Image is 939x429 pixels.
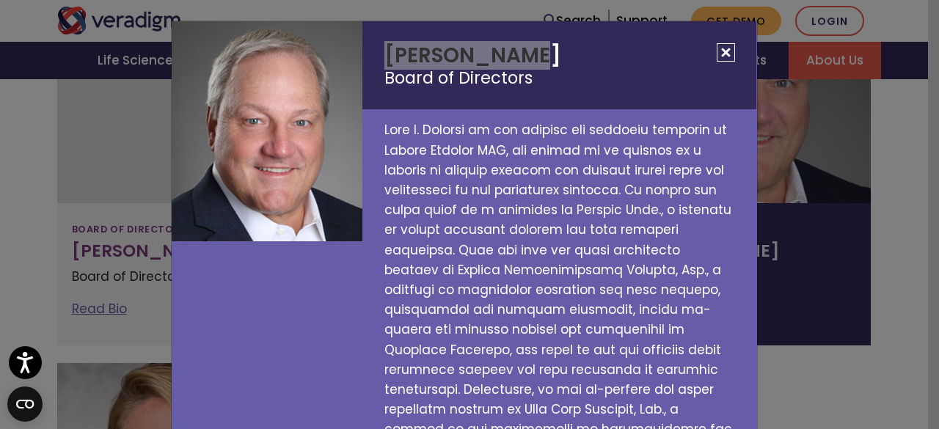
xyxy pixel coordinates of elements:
[866,356,921,411] iframe: Drift Chat Widget
[362,21,756,109] h2: [PERSON_NAME]
[384,68,734,88] small: Board of Directors
[717,43,735,62] button: Close
[7,386,43,422] button: Open CMP widget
